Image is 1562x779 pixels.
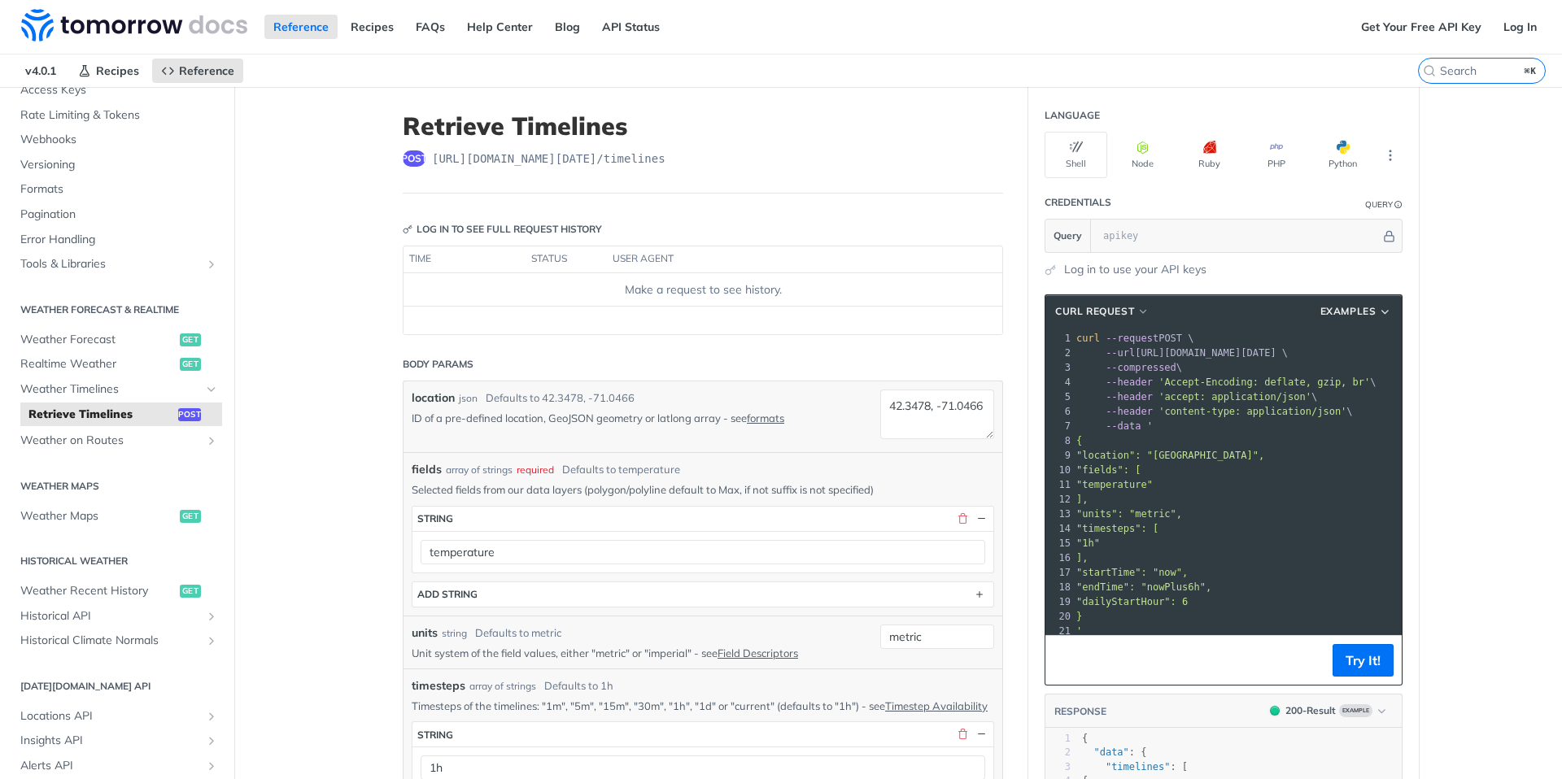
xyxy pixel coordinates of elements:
[1285,703,1336,718] div: 200 - Result
[1076,552,1088,564] span: ],
[412,507,993,531] button: string
[417,512,453,524] div: string
[1045,448,1073,463] div: 9
[1106,406,1153,417] span: --header
[412,722,993,746] button: string
[407,15,454,39] a: FAQs
[1076,376,1377,388] span: \
[12,377,222,402] a: Weather TimelinesHide subpages for Weather Timelines
[1076,435,1082,446] span: {
[1076,494,1088,505] span: ],
[178,408,201,421] span: post
[342,15,403,39] a: Recipes
[403,150,425,167] span: post
[412,582,993,607] button: ADD string
[1158,391,1311,403] span: 'accept: application/json'
[1045,463,1073,477] div: 10
[1045,360,1073,375] div: 3
[20,157,218,173] span: Versioning
[180,585,201,598] span: get
[1049,303,1155,320] button: cURL Request
[1158,406,1346,417] span: 'content-type: application/json'
[1045,609,1073,624] div: 20
[1076,537,1100,549] span: "1h"
[12,328,222,352] a: Weather Forecastget
[180,333,201,346] span: get
[205,434,218,447] button: Show subpages for Weather on Routes
[205,734,218,747] button: Show subpages for Insights API
[12,153,222,177] a: Versioning
[1076,391,1317,403] span: \
[1082,761,1188,772] span: : [
[412,389,455,407] label: location
[1045,492,1073,507] div: 12
[20,608,201,625] span: Historical API
[20,403,222,427] a: Retrieve Timelinespost
[1045,565,1073,580] div: 17
[432,150,665,167] span: https://api.tomorrow.io/v4/timelines
[718,646,798,659] a: Field Descriptors
[1076,347,1288,359] span: [URL][DOMAIN_NAME][DATE] \
[20,82,218,98] span: Access Keys
[1106,761,1170,772] span: "timelines"
[1106,362,1176,373] span: --compressed
[205,610,218,623] button: Show subpages for Historical API
[180,510,201,523] span: get
[12,429,222,453] a: Weather on RoutesShow subpages for Weather on Routes
[1076,479,1153,490] span: "temperature"
[607,246,970,272] th: user agent
[12,128,222,152] a: Webhooks
[205,634,218,647] button: Show subpages for Historical Climate Normals
[1381,228,1398,244] button: Hide
[955,511,970,526] button: Delete
[1076,464,1141,476] span: "fields": [
[459,391,478,406] div: json
[546,15,589,39] a: Blog
[20,733,201,749] span: Insights API
[486,390,635,407] div: Defaults to 42.3478, -71.0466
[526,246,607,272] th: status
[1045,220,1091,252] button: Query
[205,258,218,271] button: Show subpages for Tools & Libraries
[1365,198,1393,211] div: Query
[1245,132,1307,178] button: PHP
[20,433,201,449] span: Weather on Routes
[1045,732,1071,746] div: 1
[264,15,338,39] a: Reference
[1045,433,1073,448] div: 8
[1106,347,1135,359] span: --url
[96,63,139,78] span: Recipes
[1394,201,1403,209] i: Information
[544,678,613,694] div: Defaults to 1h
[747,411,784,424] a: formats
[469,679,536,694] div: array of strings
[1045,108,1100,123] div: Language
[1054,648,1076,672] button: Copy to clipboard
[1045,346,1073,360] div: 2
[205,710,218,723] button: Show subpages for Locations API
[1333,644,1394,677] button: Try It!
[446,463,513,477] div: array of strings
[12,504,222,529] a: Weather Mapsget
[412,625,438,642] label: units
[12,754,222,778] a: Alerts APIShow subpages for Alerts API
[1076,567,1188,578] span: "startTime": "now",
[1076,581,1211,593] span: "endTime": "nowPlus6h",
[1045,746,1071,759] div: 2
[1045,580,1073,594] div: 18
[404,246,526,272] th: time
[1045,132,1107,178] button: Shell
[1045,624,1073,638] div: 21
[205,759,218,772] button: Show subpages for Alerts API
[458,15,542,39] a: Help Center
[12,604,222,629] a: Historical APIShow subpages for Historical API
[1378,143,1403,168] button: More Languages
[1045,375,1073,389] div: 4
[1045,507,1073,521] div: 13
[20,708,201,725] span: Locations API
[1076,333,1194,344] span: POST \
[12,579,222,603] a: Weather Recent Historyget
[1262,703,1394,719] button: 200200-ResultExample
[179,63,234,78] span: Reference
[517,463,554,477] div: required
